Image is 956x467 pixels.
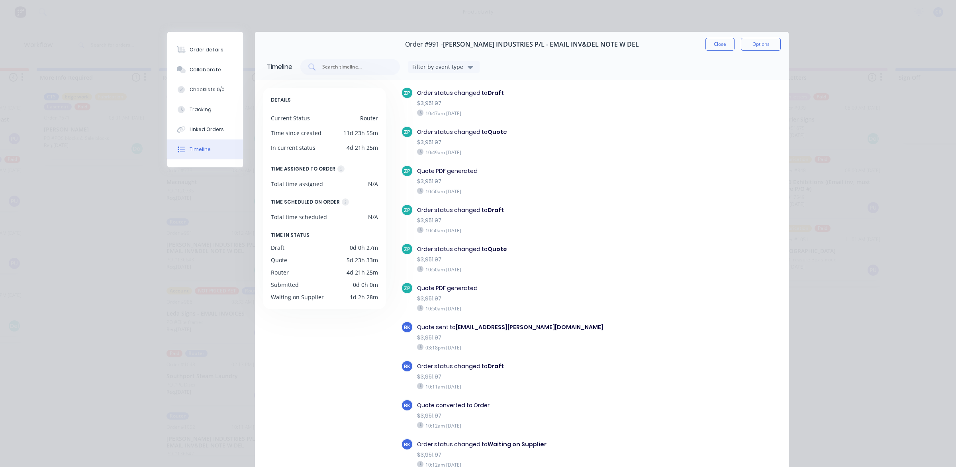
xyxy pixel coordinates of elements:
div: Current Status [271,114,310,122]
div: Quote [271,256,287,264]
span: [PERSON_NAME] INDUSTRIES P/L - EMAIL INV&DEL NOTE W DEL [443,41,639,48]
button: Close [705,38,735,51]
span: ZP [404,206,410,214]
span: BK [404,441,410,448]
span: Order #991 - [405,41,443,48]
div: Total time assigned [271,180,323,188]
b: Draft [488,206,504,214]
div: Checklists 0/0 [190,86,225,93]
button: Linked Orders [167,120,243,139]
div: 5d 23h 33m [347,256,378,264]
div: N/A [368,180,378,188]
div: Order status changed to [417,206,651,214]
div: Order status changed to [417,128,651,136]
div: 10:49am [DATE] [417,149,651,156]
div: $3,951.97 [417,255,651,264]
span: BK [404,402,410,409]
div: TIME ASSIGNED TO ORDER [271,165,335,173]
button: Filter by event type [408,61,480,73]
div: Submitted [271,281,299,289]
b: Quote [488,128,507,136]
div: 10:12am [DATE] [417,422,651,429]
div: Waiting on Supplier [271,293,324,301]
div: Quote converted to Order [417,401,651,410]
div: $3,951.97 [417,373,651,381]
button: Collaborate [167,60,243,80]
input: Search timeline... [321,63,388,71]
div: Router [271,268,289,277]
button: Options [741,38,781,51]
div: Linked Orders [190,126,224,133]
div: 4d 21h 25m [347,143,378,152]
b: [EMAIL_ADDRESS][PERSON_NAME][DOMAIN_NAME] [456,323,603,331]
div: Tracking [190,106,212,113]
div: Timeline [190,146,211,153]
div: 10:47am [DATE] [417,110,651,117]
div: Order status changed to [417,362,651,371]
b: Draft [488,89,504,97]
div: 10:50am [DATE] [417,188,651,195]
div: N/A [368,213,378,221]
span: BK [404,363,410,370]
span: ZP [404,285,410,292]
div: $3,951.97 [417,138,651,147]
div: Router [360,114,378,122]
div: $3,951.97 [417,99,651,108]
span: DETAILS [271,96,291,104]
div: 11d 23h 55m [343,129,378,137]
b: Quote [488,245,507,253]
div: Quote PDF generated [417,167,651,175]
span: ZP [404,245,410,253]
div: 03:18pm [DATE] [417,344,651,351]
div: 0d 0h 0m [353,281,378,289]
span: ZP [404,167,410,175]
div: Order status changed to [417,89,651,97]
button: Order details [167,40,243,60]
div: Draft [271,243,284,252]
div: Order details [190,46,223,53]
button: Timeline [167,139,243,159]
div: $3,951.97 [417,216,651,225]
span: BK [404,324,410,331]
div: Total time scheduled [271,213,327,221]
div: In current status [271,143,315,152]
span: ZP [404,89,410,97]
div: $3,951.97 [417,177,651,186]
div: $3,951.97 [417,294,651,303]
b: Draft [488,362,504,370]
div: $3,951.97 [417,451,651,459]
div: Collaborate [190,66,221,73]
button: Checklists 0/0 [167,80,243,100]
b: Waiting on Supplier [488,440,547,448]
div: Quote PDF generated [417,284,651,292]
span: ZP [404,128,410,136]
div: 10:50am [DATE] [417,305,651,312]
div: Order status changed to [417,245,651,253]
div: 1d 2h 28m [350,293,378,301]
div: 10:11am [DATE] [417,383,651,390]
div: Order status changed to [417,440,651,449]
div: Timeline [267,62,292,72]
div: 0d 0h 27m [350,243,378,252]
div: 10:50am [DATE] [417,266,651,273]
div: 4d 21h 25m [347,268,378,277]
div: Filter by event type [412,63,466,71]
div: $3,951.97 [417,412,651,420]
span: TIME IN STATUS [271,231,310,239]
div: $3,951.97 [417,334,651,342]
div: Time since created [271,129,321,137]
div: TIME SCHEDULED ON ORDER [271,198,340,206]
div: 10:50am [DATE] [417,227,651,234]
button: Tracking [167,100,243,120]
div: Quote sent to [417,323,651,332]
